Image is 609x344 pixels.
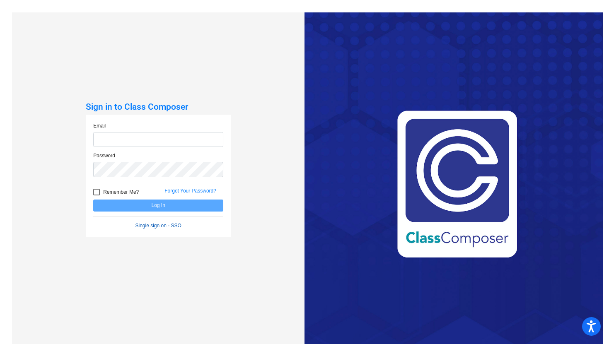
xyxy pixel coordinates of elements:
a: Forgot Your Password? [164,188,216,194]
a: Single sign on - SSO [135,223,181,229]
h3: Sign in to Class Composer [86,102,231,112]
span: Remember Me? [103,187,139,197]
label: Password [93,152,115,159]
button: Log In [93,200,223,212]
label: Email [93,122,106,130]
